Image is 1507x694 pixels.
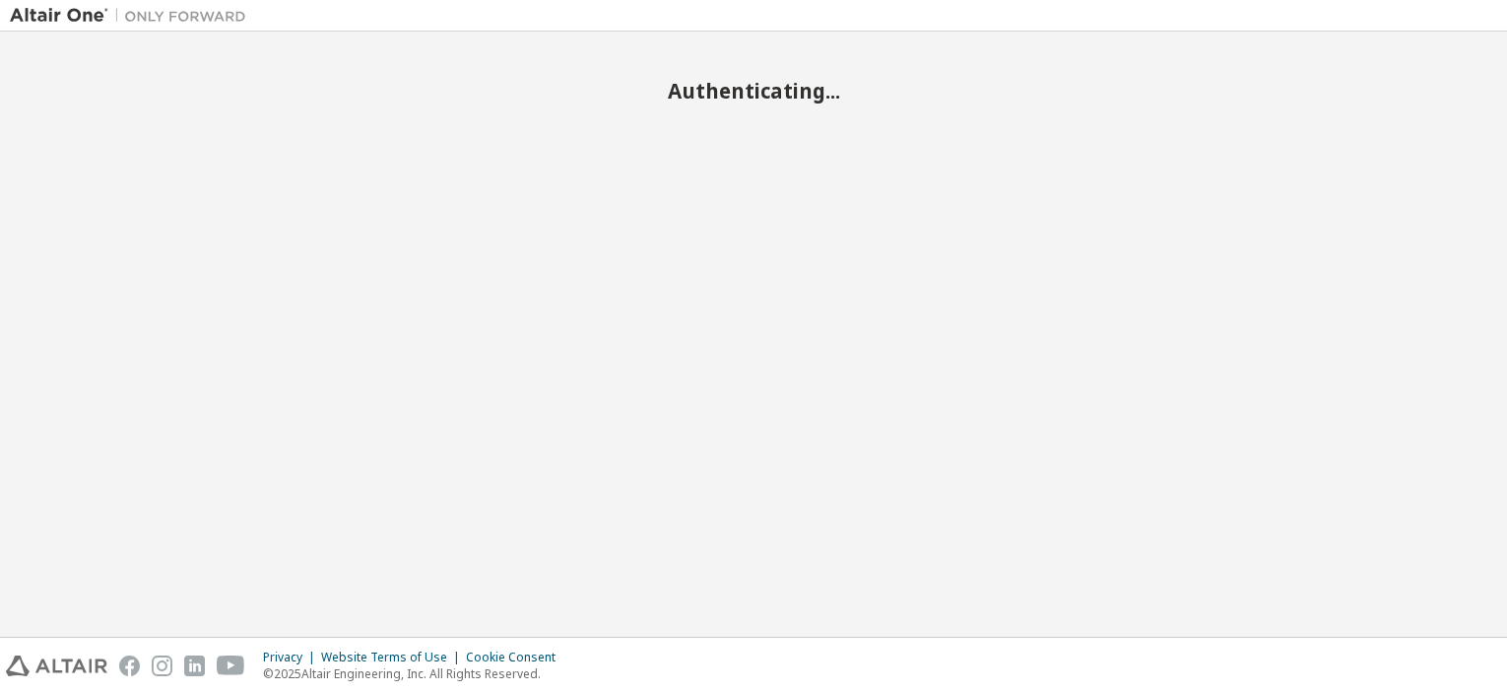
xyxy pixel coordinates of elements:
[263,665,567,682] p: © 2025 Altair Engineering, Inc. All Rights Reserved.
[6,656,107,676] img: altair_logo.svg
[466,650,567,665] div: Cookie Consent
[10,78,1497,104] h2: Authenticating...
[217,656,245,676] img: youtube.svg
[119,656,140,676] img: facebook.svg
[263,650,321,665] div: Privacy
[152,656,172,676] img: instagram.svg
[10,6,256,26] img: Altair One
[321,650,466,665] div: Website Terms of Use
[184,656,205,676] img: linkedin.svg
